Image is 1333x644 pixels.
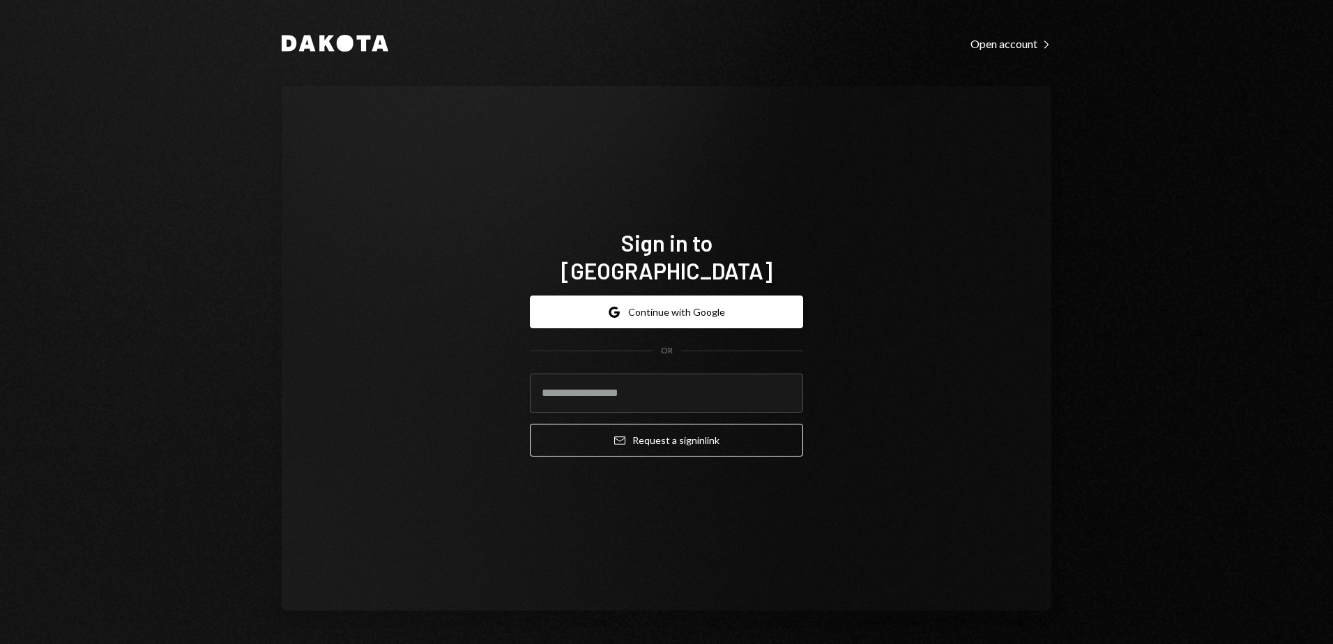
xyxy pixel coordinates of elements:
[530,296,803,328] button: Continue with Google
[970,36,1051,51] a: Open account
[970,37,1051,51] div: Open account
[530,229,803,284] h1: Sign in to [GEOGRAPHIC_DATA]
[530,424,803,457] button: Request a signinlink
[661,345,673,357] div: OR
